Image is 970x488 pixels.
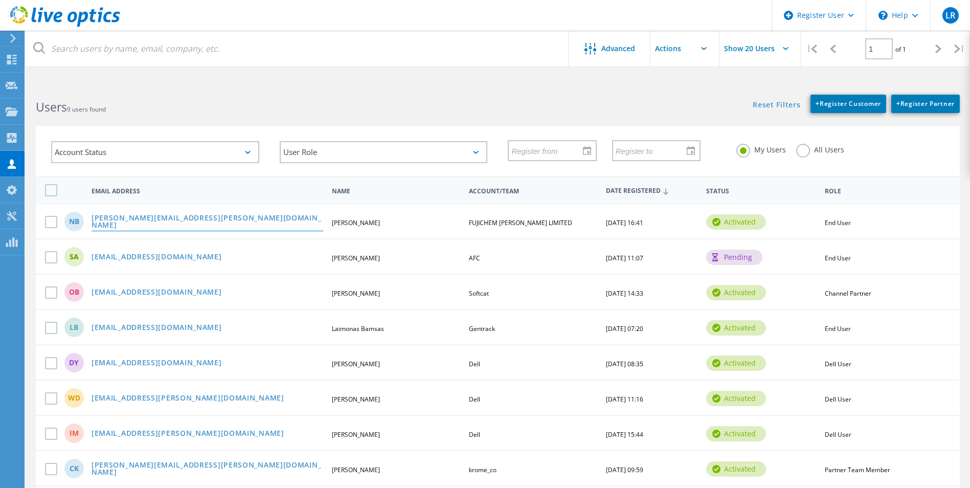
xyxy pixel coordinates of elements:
[606,430,643,439] span: [DATE] 15:44
[896,99,900,108] b: +
[469,188,597,194] span: Account/Team
[895,45,906,54] span: of 1
[469,465,497,474] span: krome_co
[706,461,766,477] div: activated
[891,95,960,113] a: +Register Partner
[92,394,284,403] a: [EMAIL_ADDRESS][PERSON_NAME][DOMAIN_NAME]
[332,289,380,298] span: [PERSON_NAME]
[509,141,588,160] input: Register from
[896,99,955,108] span: Register Partner
[825,188,944,194] span: Role
[469,395,480,404] span: Dell
[332,395,380,404] span: [PERSON_NAME]
[816,99,820,108] b: +
[92,430,284,438] a: [EMAIL_ADDRESS][PERSON_NAME][DOMAIN_NAME]
[332,324,384,333] span: Laimonas Bamsas
[825,360,851,368] span: Dell User
[606,465,643,474] span: [DATE] 09:59
[332,360,380,368] span: [PERSON_NAME]
[92,188,323,194] span: Email Address
[606,360,643,368] span: [DATE] 08:35
[70,465,79,472] span: CK
[706,391,766,406] div: activated
[332,465,380,474] span: [PERSON_NAME]
[736,144,786,153] label: My Users
[706,214,766,230] div: activated
[92,289,222,297] a: [EMAIL_ADDRESS][DOMAIN_NAME]
[10,21,120,29] a: Live Optics Dashboard
[706,250,762,265] div: pending
[67,105,106,114] span: 9 users found
[606,188,697,194] span: Date Registered
[706,188,816,194] span: Status
[825,324,851,333] span: End User
[469,218,572,227] span: FUJICHEM [PERSON_NAME] LIMITED
[825,430,851,439] span: Dell User
[70,253,79,260] span: SA
[92,359,222,368] a: [EMAIL_ADDRESS][DOMAIN_NAME]
[332,254,380,262] span: [PERSON_NAME]
[92,253,222,262] a: [EMAIL_ADDRESS][DOMAIN_NAME]
[69,289,79,296] span: OB
[26,31,569,66] input: Search users by name, email, company, etc.
[706,426,766,441] div: activated
[332,188,460,194] span: Name
[796,144,844,153] label: All Users
[706,356,766,371] div: activated
[70,324,78,331] span: LB
[878,11,888,20] svg: \n
[801,31,822,67] div: |
[36,99,67,115] b: Users
[70,430,79,437] span: IM
[706,320,766,336] div: activated
[810,95,886,113] a: +Register Customer
[92,214,323,230] a: [PERSON_NAME][EMAIL_ADDRESS][PERSON_NAME][DOMAIN_NAME]
[706,285,766,300] div: activated
[613,141,692,160] input: Register to
[606,218,643,227] span: [DATE] 16:41
[949,31,970,67] div: |
[601,45,635,52] span: Advanced
[606,289,643,298] span: [DATE] 14:33
[332,430,380,439] span: [PERSON_NAME]
[606,254,643,262] span: [DATE] 11:07
[469,360,480,368] span: Dell
[469,289,489,298] span: Softcat
[825,218,851,227] span: End User
[469,430,480,439] span: Dell
[825,289,871,298] span: Channel Partner
[69,359,79,366] span: DY
[332,218,380,227] span: [PERSON_NAME]
[280,141,488,163] div: User Role
[68,394,80,402] span: WD
[606,324,643,333] span: [DATE] 07:20
[753,101,800,110] a: Reset Filters
[469,254,480,262] span: AFC
[606,395,643,404] span: [DATE] 11:16
[816,99,881,108] span: Register Customer
[825,395,851,404] span: Dell User
[92,324,222,332] a: [EMAIL_ADDRESS][DOMAIN_NAME]
[92,461,323,477] a: [PERSON_NAME][EMAIL_ADDRESS][PERSON_NAME][DOMAIN_NAME]
[825,465,890,474] span: Partner Team Member
[469,324,495,333] span: Gentrack
[945,11,955,19] span: LR
[51,141,259,163] div: Account Status
[825,254,851,262] span: End User
[69,218,79,225] span: NB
